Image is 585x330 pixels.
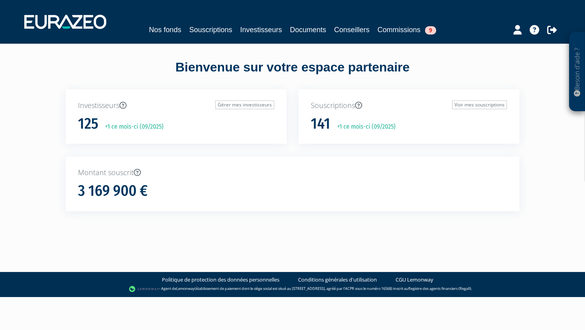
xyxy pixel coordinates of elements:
div: - Agent de (établissement de paiement dont le siège social est situé au [STREET_ADDRESS], agréé p... [8,285,577,293]
a: Gérer mes investisseurs [215,100,274,109]
a: Lemonway [176,286,195,291]
a: Voir mes souscriptions [452,100,507,109]
span: 9 [425,26,436,35]
a: Conseillers [334,24,370,35]
p: Investisseurs [78,100,274,111]
h1: 125 [78,116,98,132]
a: Souscriptions [189,24,232,35]
p: Besoin d'aide ? [573,36,582,108]
a: Nos fonds [149,24,181,35]
a: Commissions9 [378,24,436,35]
h1: 3 169 900 € [78,183,148,199]
p: Souscriptions [311,100,507,111]
img: 1732889491-logotype_eurazeo_blanc_rvb.png [24,15,106,29]
p: Montant souscrit [78,168,507,178]
a: Investisseurs [240,24,282,35]
a: Registre des agents financiers (Regafi) [408,286,471,291]
a: Conditions générales d'utilisation [298,276,377,284]
div: Bienvenue sur votre espace partenaire [60,58,525,89]
a: Documents [290,24,326,35]
p: +1 ce mois-ci (09/2025) [331,122,396,131]
p: +1 ce mois-ci (09/2025) [99,122,164,131]
a: CGU Lemonway [396,276,433,284]
a: Politique de protection des données personnelles [162,276,279,284]
img: logo-lemonway.png [129,285,160,293]
h1: 141 [311,116,330,132]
